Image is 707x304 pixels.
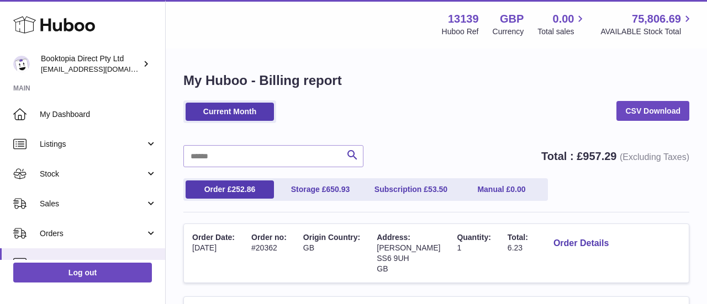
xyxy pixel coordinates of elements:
a: 75,806.69 AVAILABLE Stock Total [600,12,694,37]
a: Log out [13,263,152,282]
a: Subscription £53.50 [367,180,455,199]
strong: 13139 [448,12,479,26]
span: 0.00 [510,185,525,194]
span: SS6 9UH [377,254,409,263]
span: Total: [508,233,528,242]
strong: Total : £ [541,150,689,162]
span: 0.00 [553,12,574,26]
strong: GBP [500,12,524,26]
a: Current Month [186,103,274,121]
span: GB [377,264,388,273]
span: 6.23 [508,243,523,252]
span: Total sales [537,26,587,37]
span: Sales [40,199,145,209]
span: 957.29 [583,150,616,162]
span: Listings [40,139,145,150]
div: Currency [493,26,524,37]
td: #20362 [243,224,295,282]
a: CSV Download [616,101,689,121]
span: Orders [40,228,145,239]
span: 75,806.69 [632,12,681,26]
span: My Dashboard [40,109,157,120]
a: 0.00 Total sales [537,12,587,37]
td: GB [295,224,368,282]
span: Usage [40,258,157,269]
span: Stock [40,169,145,179]
span: Origin Country: [303,233,360,242]
span: (Excluding Taxes) [620,152,689,162]
span: AVAILABLE Stock Total [600,26,694,37]
span: Order no: [251,233,287,242]
span: Quantity: [457,233,490,242]
span: Order Date: [192,233,235,242]
button: Order Details [545,232,618,255]
h1: My Huboo - Billing report [183,72,689,89]
span: [EMAIL_ADDRESS][DOMAIN_NAME] [41,65,162,73]
span: 650.93 [326,185,350,194]
span: [PERSON_NAME] [377,243,440,252]
td: [DATE] [184,224,243,282]
span: Address: [377,233,410,242]
a: Storage £650.93 [276,180,365,199]
div: Huboo Ref [442,26,479,37]
span: 53.50 [428,185,447,194]
span: 252.86 [231,185,255,194]
div: Booktopia Direct Pty Ltd [41,54,140,74]
td: 1 [449,224,499,282]
a: Manual £0.00 [457,180,546,199]
img: internalAdmin-13139@internal.huboo.com [13,56,30,72]
a: Order £252.86 [186,180,274,199]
